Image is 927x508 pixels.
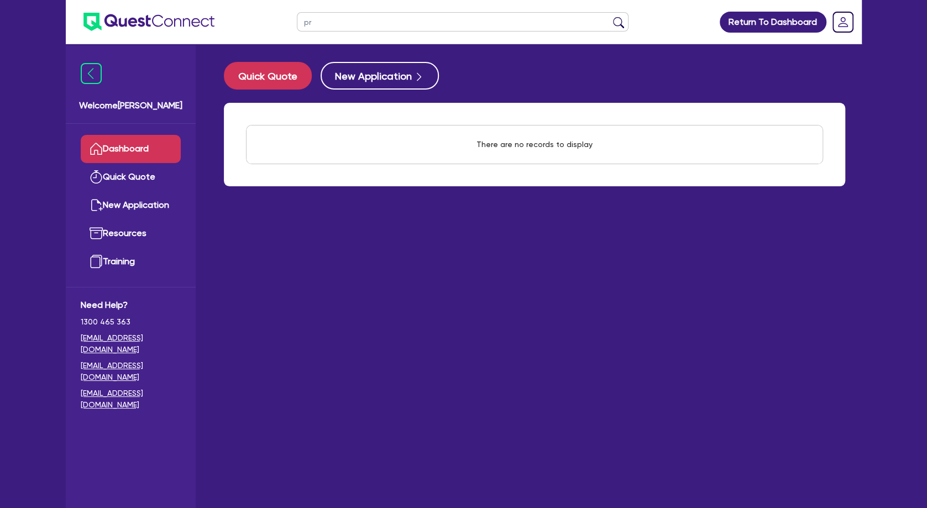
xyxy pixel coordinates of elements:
img: quest-connect-logo-blue [83,13,214,31]
img: resources [90,227,103,240]
img: quick-quote [90,170,103,184]
a: Quick Quote [81,163,181,191]
a: [EMAIL_ADDRESS][DOMAIN_NAME] [81,360,181,383]
a: Dropdown toggle [829,8,857,36]
span: Need Help? [81,298,181,312]
a: Dashboard [81,135,181,163]
input: Search by name, application ID or mobile number... [297,12,629,32]
span: 1300 465 363 [81,316,181,328]
a: Quick Quote [224,62,321,90]
div: There are no records to display [463,125,606,164]
img: new-application [90,198,103,212]
a: [EMAIL_ADDRESS][DOMAIN_NAME] [81,387,181,411]
button: Quick Quote [224,62,312,90]
a: Training [81,248,181,276]
img: training [90,255,103,268]
span: Welcome [PERSON_NAME] [79,99,182,112]
a: Return To Dashboard [720,12,826,33]
img: icon-menu-close [81,63,102,84]
a: Resources [81,219,181,248]
a: New Application [81,191,181,219]
a: [EMAIL_ADDRESS][DOMAIN_NAME] [81,332,181,355]
button: New Application [321,62,439,90]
